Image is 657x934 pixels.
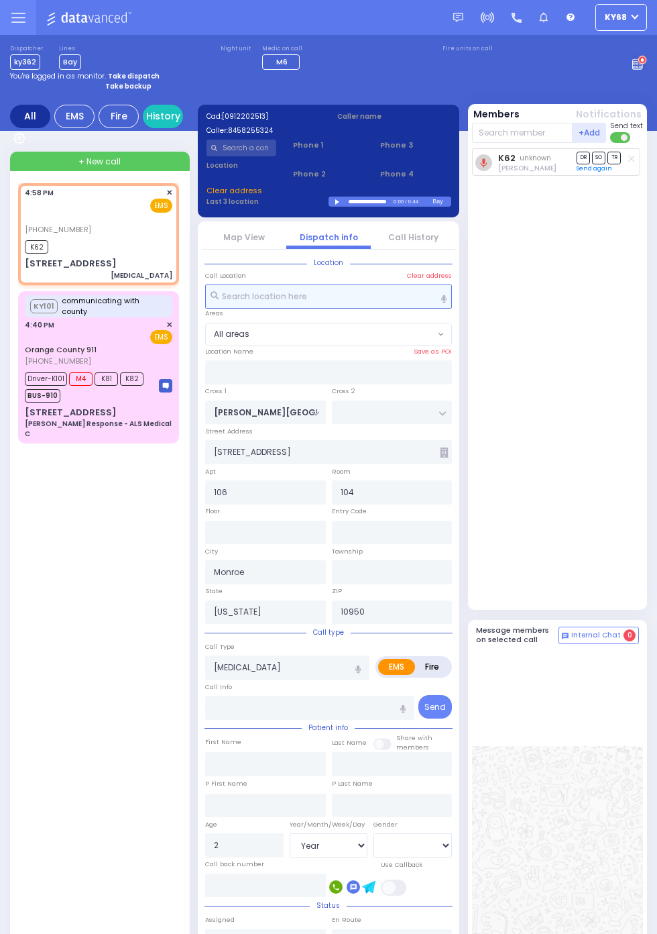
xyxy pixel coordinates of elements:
span: EMS [150,330,172,344]
span: Yoel Friedrich [498,163,556,173]
label: Age [205,820,217,829]
span: Location [307,258,350,268]
div: [MEDICAL_DATA] [111,270,172,280]
label: P Last Name [332,779,373,788]
label: Entry Code [332,507,367,516]
a: Call History [388,231,438,243]
span: K81 [95,372,118,386]
label: State [205,586,223,596]
div: [STREET_ADDRESS] [25,257,117,270]
input: Search location here [205,284,452,309]
label: Save as POI [414,347,452,356]
label: Medic on call [262,45,304,53]
label: Last 3 location [206,197,329,207]
span: Clear address [206,185,262,196]
span: Phone 4 [380,168,451,180]
span: Driver-K101 [25,372,67,386]
label: En Route [332,915,361,925]
span: communicating with county [62,295,167,317]
span: [PHONE_NUMBER] [25,356,91,366]
span: M4 [69,372,93,386]
span: [0912202513] [222,111,268,121]
label: Room [332,467,351,476]
a: Dispatch info [300,231,358,243]
img: message.svg [453,13,463,23]
strong: Take backup [105,81,152,91]
label: Areas [205,309,223,318]
span: All areas [206,323,434,346]
a: Orange County 911 [25,344,97,355]
label: Clear address [407,271,452,280]
label: Caller name [337,111,451,121]
span: K82 [120,372,143,386]
span: Call type [306,627,351,637]
button: Send [418,695,452,719]
label: Turn off text [610,131,632,144]
div: Bay [432,197,451,207]
span: unknown [520,153,551,163]
span: Status [310,900,347,911]
button: Members [473,107,520,121]
span: ky362 [10,54,40,70]
button: KY101 [30,299,57,313]
label: Fire [414,659,450,675]
span: All areas [214,328,249,340]
span: All areas [205,323,452,347]
span: Patient info [302,723,355,733]
span: DR [577,152,590,164]
label: Lines [59,45,81,53]
button: ky68 [595,4,647,31]
input: Search a contact [206,140,277,156]
span: Bay [59,54,81,70]
span: Phone 1 [293,140,363,151]
label: Cross 1 [205,386,227,396]
span: Other building occupants [440,448,449,458]
label: Apt [205,467,216,476]
div: 0:44 [408,194,420,209]
div: / [404,194,407,209]
label: First Name [205,737,241,747]
span: TR [607,152,621,164]
h5: Message members on selected call [476,626,559,643]
label: Cross 2 [332,386,355,396]
span: ky68 [605,11,627,23]
label: Floor [205,507,220,516]
label: Township [332,547,363,556]
span: M6 [276,56,288,67]
label: Call Location [205,271,246,280]
label: Dispatcher [10,45,44,53]
label: Location [206,160,277,170]
label: Night unit [221,45,251,53]
span: Phone 2 [293,168,363,180]
div: Year/Month/Week/Day [290,820,368,829]
input: Search member [472,123,573,143]
label: Gender [373,820,398,829]
img: message-box.svg [159,379,172,393]
label: Call back number [205,860,264,869]
label: P First Name [205,779,247,788]
span: You're logged in as monitor. [10,71,106,81]
img: Logo [46,9,135,26]
label: EMS [378,659,415,675]
span: Send text [610,121,643,131]
div: Fire [99,105,139,128]
div: 0:00 [393,194,405,209]
img: comment-alt.png [562,633,569,639]
span: ✕ [166,187,172,199]
a: Map View [223,231,265,243]
span: + New call [78,156,121,168]
span: SO [592,152,605,164]
button: Internal Chat 0 [558,627,639,644]
strong: Take dispatch [108,71,160,81]
a: History [143,105,183,128]
button: +Add [573,123,606,143]
label: Fire units on call [442,45,493,53]
div: [PERSON_NAME] Response - ALS Medical C [25,419,172,439]
span: members [396,743,429,751]
button: Notifications [576,107,642,121]
label: Call Info [205,682,232,692]
span: ✕ [166,319,172,331]
div: EMS [54,105,95,128]
span: 4:58 PM [25,188,54,198]
label: City [205,547,218,556]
